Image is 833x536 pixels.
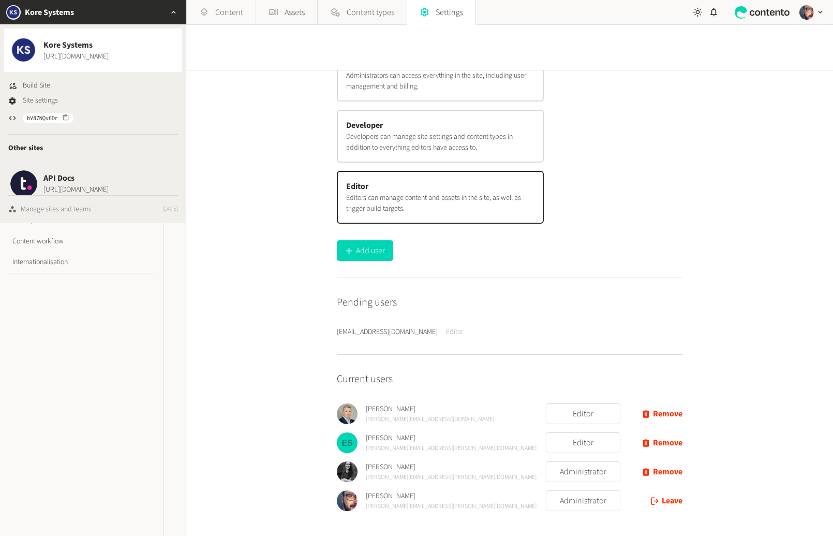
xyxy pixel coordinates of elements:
[337,432,358,453] img: Emily Sardo
[546,432,620,453] button: Editor
[10,170,37,197] img: API Docs
[337,371,682,387] h3: Current users
[337,327,438,338] span: [EMAIL_ADDRESS][DOMAIN_NAME]
[8,231,155,252] a: Content workflow
[366,491,537,502] span: [PERSON_NAME]
[642,432,682,453] button: Remove
[346,181,368,192] span: Editor
[23,113,73,123] button: bV87NQv6Dr
[366,473,537,482] span: [PERSON_NAME][EMAIL_ADDRESS][PERSON_NAME][DOMAIN_NAME]
[8,204,92,215] a: Manage sites and teams
[337,403,358,424] img: Alan
[651,490,682,511] button: Leave
[8,95,58,106] a: Site settings
[366,415,494,424] span: [PERSON_NAME][EMAIL_ADDRESS][DOMAIN_NAME]
[346,132,534,153] p: Developers can manage site settings and content types in addition to everything editors have acce...
[23,95,58,106] span: Site settings
[162,205,178,214] span: [DATE]
[4,135,182,162] div: Other sites
[642,403,682,424] button: Remove
[366,404,494,415] span: [PERSON_NAME]
[43,184,109,195] span: [URL][DOMAIN_NAME]
[4,162,182,206] button: API DocsAPI Docs[URL][DOMAIN_NAME]
[366,462,537,473] span: [PERSON_NAME]
[366,433,537,444] span: [PERSON_NAME]
[337,240,393,261] button: Add user
[642,461,682,482] button: Remove
[337,461,358,482] img: Hollie Duncan
[21,204,92,215] div: Manage sites and teams
[25,6,74,19] h2: Kore Systems
[546,461,620,482] button: Administrator
[347,6,394,19] span: Content types
[546,490,620,511] button: Administrator
[346,70,534,92] p: Administrators can access everything in the site, including user management and billing.
[366,444,537,453] span: [PERSON_NAME][EMAIL_ADDRESS][PERSON_NAME][DOMAIN_NAME]
[366,502,537,511] span: [PERSON_NAME][EMAIL_ADDRESS][PERSON_NAME][DOMAIN_NAME]
[346,193,534,214] p: Editors can manage content and assets in the site, as well as trigger build targets.
[337,295,682,310] h3: Pending users
[546,403,620,424] button: Editor
[446,327,463,338] span: Editor
[23,80,50,91] span: Build Site
[43,172,109,184] span: API Docs
[43,51,109,62] a: [URL][DOMAIN_NAME]
[337,490,358,511] img: Josh Angell
[8,80,50,91] button: Build Site
[6,5,21,20] img: Kore Systems
[8,252,155,272] a: Internationalisation
[799,5,814,20] img: Josh Angell
[436,6,463,19] span: Settings
[10,37,37,64] img: Kore Systems
[346,120,383,131] span: Developer
[27,113,58,123] span: bV87NQv6Dr
[43,39,109,51] span: Kore Systems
